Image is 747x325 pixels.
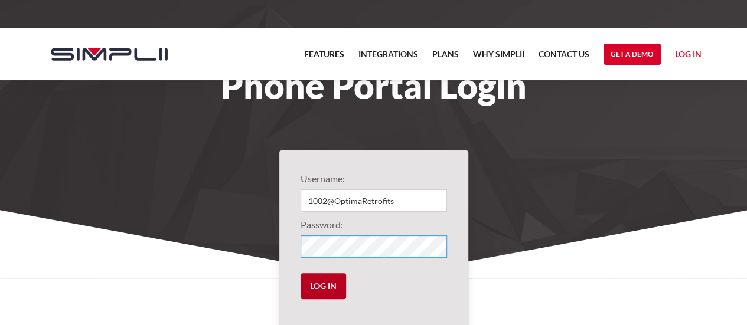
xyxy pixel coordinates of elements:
a: Plans [432,47,459,68]
input: Log in [301,273,346,299]
h1: Phone Portal Login [39,73,709,99]
a: Why Simplii [473,47,524,68]
form: Login [301,172,447,308]
a: Integrations [358,47,418,68]
a: Contact US [539,47,589,68]
a: Log in [675,47,702,65]
label: Password: [301,218,447,232]
img: Simplii [51,48,168,61]
label: Username: [301,172,447,186]
a: home [39,28,168,80]
a: Features [304,47,344,68]
a: Get a Demo [604,44,661,65]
